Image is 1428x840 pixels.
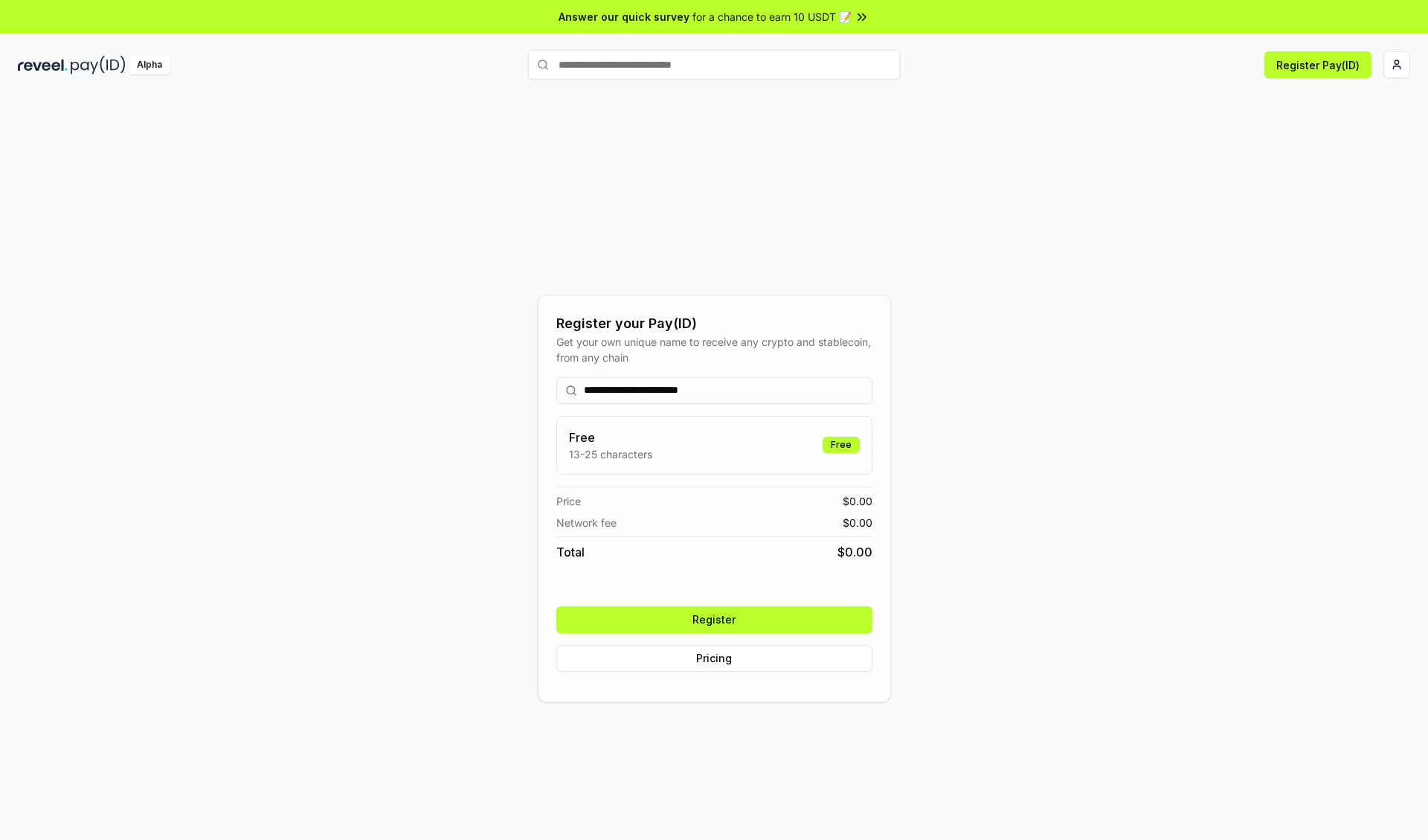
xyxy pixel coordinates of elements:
[556,543,585,561] span: Total
[692,9,852,25] span: for a chance to earn 10 USDT 📝
[559,9,689,25] span: Answer our quick survey
[129,56,170,74] div: Alpha
[837,543,872,561] span: $ 0.00
[18,56,68,74] img: reveel_dark
[556,493,581,509] span: Price
[823,437,860,453] div: Free
[556,515,617,530] span: Network fee
[71,56,126,74] img: pay_id
[556,645,872,672] button: Pricing
[1264,51,1371,78] button: Register Pay(ID)
[556,334,872,365] div: Get your own unique name to receive any crypto and stablecoin, from any chain
[556,313,872,334] div: Register your Pay(ID)
[569,429,652,446] h3: Free
[843,515,872,530] span: $ 0.00
[556,606,872,633] button: Register
[569,446,652,462] p: 13-25 characters
[843,493,872,509] span: $ 0.00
